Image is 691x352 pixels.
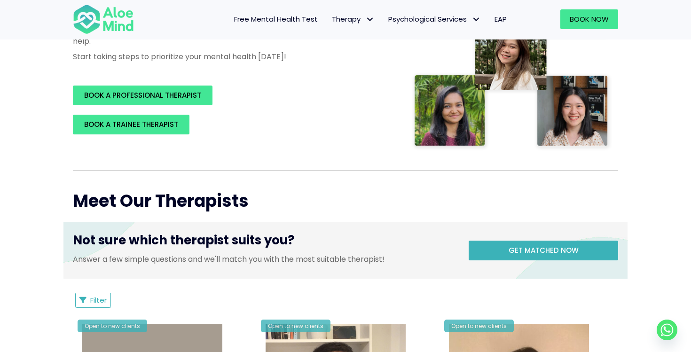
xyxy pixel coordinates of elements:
a: EAP [487,9,514,29]
span: Therapy [332,14,374,24]
span: Book Now [570,14,609,24]
a: Book Now [560,9,618,29]
nav: Menu [146,9,514,29]
span: BOOK A PROFESSIONAL THERAPIST [84,90,201,100]
span: Meet Our Therapists [73,189,249,213]
a: Free Mental Health Test [227,9,325,29]
span: Free Mental Health Test [234,14,318,24]
h3: Not sure which therapist suits you? [73,232,455,253]
p: Answer a few simple questions and we'll match you with the most suitable therapist! [73,254,455,265]
a: BOOK A TRAINEE THERAPIST [73,115,189,134]
div: Open to new clients [78,320,147,332]
span: EAP [495,14,507,24]
img: Aloe mind Logo [73,4,134,35]
button: Filter Listings [75,293,111,308]
a: Psychological ServicesPsychological Services: submenu [381,9,487,29]
span: Psychological Services: submenu [469,13,483,26]
span: BOOK A TRAINEE THERAPIST [84,119,178,129]
div: Open to new clients [261,320,330,332]
a: TherapyTherapy: submenu [325,9,381,29]
p: Start taking steps to prioritize your mental health [DATE]! [73,51,393,62]
span: Filter [90,295,107,305]
a: Get matched now [469,241,618,260]
a: BOOK A PROFESSIONAL THERAPIST [73,86,212,105]
span: Therapy: submenu [363,13,377,26]
div: Open to new clients [444,320,514,332]
span: Get matched now [509,245,579,255]
a: Whatsapp [657,320,677,340]
span: Psychological Services [388,14,480,24]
